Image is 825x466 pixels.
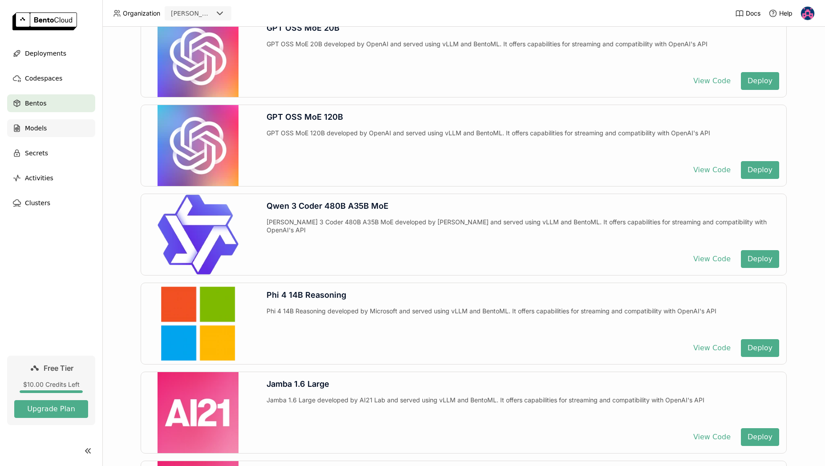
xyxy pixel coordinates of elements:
button: Upgrade Plan [14,400,88,418]
div: [PERSON_NAME] 3 Coder 480B A35B MoE developed by [PERSON_NAME] and served using vLLM and BentoML.... [267,218,779,243]
span: Free Tier [44,364,73,373]
div: Jamba 1.6 Large [267,379,779,389]
a: Codespaces [7,69,95,87]
span: Models [25,123,47,134]
button: View Code [687,72,737,90]
a: Docs [735,9,760,18]
span: Bentos [25,98,46,109]
button: View Code [687,339,737,357]
a: Deployments [7,45,95,62]
span: Codespaces [25,73,62,84]
button: View Code [687,161,737,179]
div: Jamba 1.6 Large developed by AI21 Lab and served using vLLM and BentoML. It offers capabilities f... [267,396,779,421]
span: Docs [746,9,760,17]
span: Activities [25,173,53,183]
img: Qwen 3 Coder 480B A35B MoE [158,194,239,275]
span: Help [779,9,793,17]
button: Deploy [741,72,779,90]
img: Jamba 1.6 Large [158,372,239,453]
div: GPT OSS MoE 20B developed by OpenAI and served using vLLM and BentoML. It offers capabilities for... [267,40,779,65]
img: GPT OSS MoE 20B [158,16,239,97]
div: $10.00 Credits Left [14,381,88,389]
div: Help [768,9,793,18]
a: Free Tier$10.00 Credits LeftUpgrade Plan [7,356,95,425]
img: GPT OSS MoE 120B [158,105,239,186]
a: Models [7,119,95,137]
img: Flavius Burca [801,7,814,20]
input: Selected flavius. [214,9,214,18]
button: Deploy [741,161,779,179]
div: GPT OSS MoE 20B [267,23,779,33]
a: Secrets [7,144,95,162]
button: View Code [687,250,737,268]
button: Deploy [741,428,779,446]
button: View Code [687,428,737,446]
button: Deploy [741,339,779,357]
div: Phi 4 14B Reasoning [267,290,779,300]
div: GPT OSS MoE 120B developed by OpenAI and served using vLLM and BentoML. It offers capabilities fo... [267,129,779,154]
span: Clusters [25,198,50,208]
a: Activities [7,169,95,187]
img: Phi 4 14B Reasoning [158,283,239,364]
img: logo [12,12,77,30]
div: GPT OSS MoE 120B [267,112,779,122]
div: Phi 4 14B Reasoning developed by Microsoft and served using vLLM and BentoML. It offers capabilit... [267,307,779,332]
a: Clusters [7,194,95,212]
div: Qwen 3 Coder 480B A35B MoE [267,201,779,211]
div: [PERSON_NAME] [171,9,213,18]
a: Bentos [7,94,95,112]
span: Deployments [25,48,66,59]
span: Secrets [25,148,48,158]
button: Deploy [741,250,779,268]
span: Organization [123,9,160,17]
